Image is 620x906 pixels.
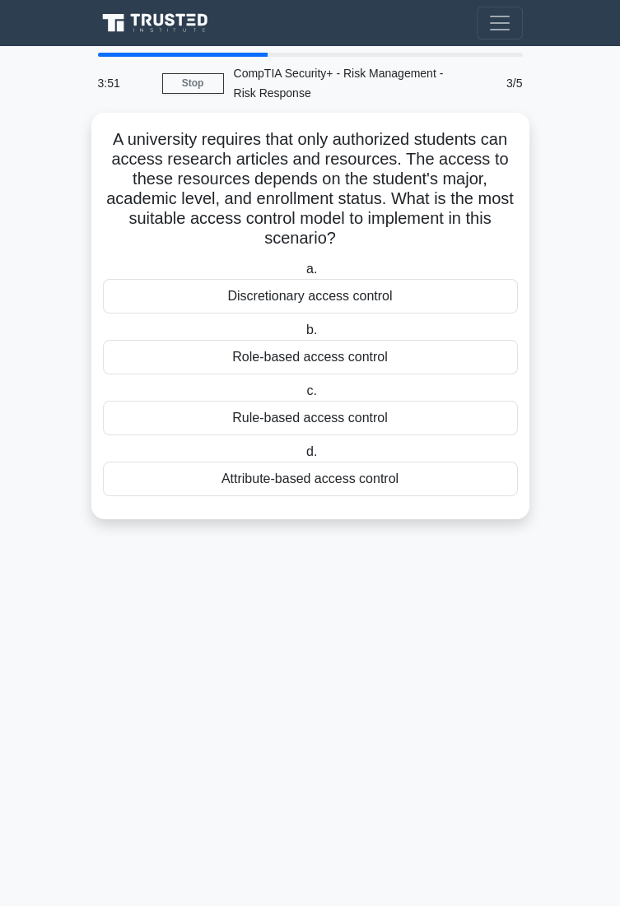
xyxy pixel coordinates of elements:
[88,67,162,100] div: 3:51
[103,401,518,435] div: Rule-based access control
[103,462,518,496] div: Attribute-based access control
[306,262,317,276] span: a.
[162,73,224,94] a: Stop
[103,279,518,314] div: Discretionary access control
[306,444,317,458] span: d.
[477,7,523,39] button: Toggle navigation
[306,323,317,337] span: b.
[103,340,518,374] div: Role-based access control
[459,67,533,100] div: 3/5
[307,383,317,397] span: c.
[101,129,520,249] h5: A university requires that only authorized students can access research articles and resources. T...
[224,57,459,109] div: CompTIA Security+ - Risk Management - Risk Response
